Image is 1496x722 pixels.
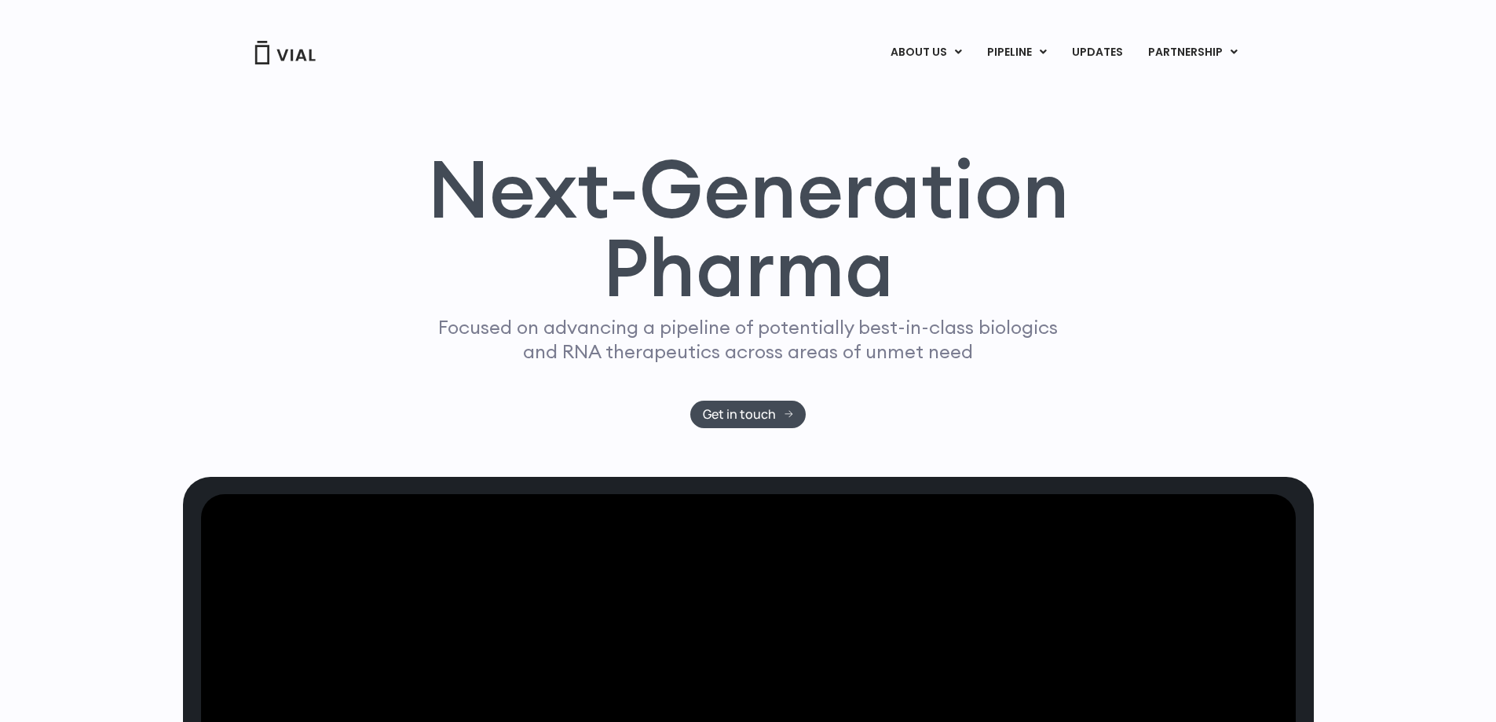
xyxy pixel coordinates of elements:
[975,39,1059,66] a: PIPELINEMenu Toggle
[432,315,1065,364] p: Focused on advancing a pipeline of potentially best-in-class biologics and RNA therapeutics acros...
[703,409,776,420] span: Get in touch
[1136,39,1250,66] a: PARTNERSHIPMenu Toggle
[690,401,806,428] a: Get in touch
[1059,39,1135,66] a: UPDATES
[408,149,1088,308] h1: Next-Generation Pharma
[878,39,974,66] a: ABOUT USMenu Toggle
[254,41,316,64] img: Vial Logo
